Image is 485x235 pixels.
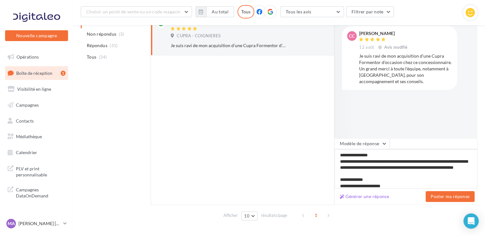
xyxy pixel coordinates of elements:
span: CC [349,33,355,39]
span: Choisir un point de vente ou un code magasin [86,9,180,14]
span: Avis modifié [384,45,407,50]
button: Choisir un point de vente ou un code magasin [81,6,192,17]
a: PLV et print personnalisable [4,162,69,181]
button: Au total [206,6,234,17]
span: 10 [244,213,249,218]
span: Calendrier [16,150,37,155]
span: Campagnes DataOnDemand [16,185,65,199]
div: 1 [61,71,65,76]
span: 12 août [359,45,374,50]
a: Campagnes [4,98,69,112]
button: 10 [241,211,257,220]
a: Boîte de réception1 [4,66,69,80]
span: Tous les avis [286,9,311,14]
a: Campagnes DataOnDemand [4,183,69,202]
span: Tous [87,54,96,60]
span: Boîte de réception [16,70,52,75]
div: Je suis ravi de mon acquisition d’une Cupra Formentor d’occasion chez ce concessionnaire. Un gran... [359,53,452,85]
span: Visibilité en ligne [17,86,51,92]
span: (31) [110,43,118,48]
div: Tous [237,5,254,18]
span: Répondus [87,42,107,49]
span: CUPRA - COIGNIERES [177,33,221,39]
a: Contacts [4,114,69,128]
a: Opérations [4,50,69,64]
button: Au total [195,6,234,17]
div: [PERSON_NAME] [359,31,409,36]
span: (34) [99,54,107,60]
button: Modèle de réponse [334,138,390,149]
a: Médiathèque [4,130,69,143]
span: Contacts [16,118,34,123]
button: Tous les avis [280,6,344,17]
a: MA [PERSON_NAME] [PERSON_NAME] [5,217,68,230]
button: Poster ma réponse [426,191,475,202]
button: Générer une réponse [337,193,392,200]
span: MA [8,220,15,227]
span: Campagnes [16,102,39,108]
a: Visibilité en ligne [4,82,69,96]
span: Non répondus [87,31,116,37]
div: Open Intercom Messenger [463,213,479,229]
a: Calendrier [4,146,69,159]
div: Je suis ravi de mon acquisition d’une Cupra Formentor d’occasion chez ce concessionnaire. Un gran... [171,42,287,49]
span: (3) [119,32,124,37]
span: Médiathèque [16,134,42,139]
span: PLV et print personnalisable [16,164,65,178]
p: [PERSON_NAME] [PERSON_NAME] [18,220,61,227]
button: Nouvelle campagne [5,30,68,41]
span: Opérations [17,54,39,60]
span: résultats/page [261,212,287,218]
button: Filtrer par note [346,6,394,17]
span: 1 [311,210,321,220]
span: Afficher [223,212,238,218]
